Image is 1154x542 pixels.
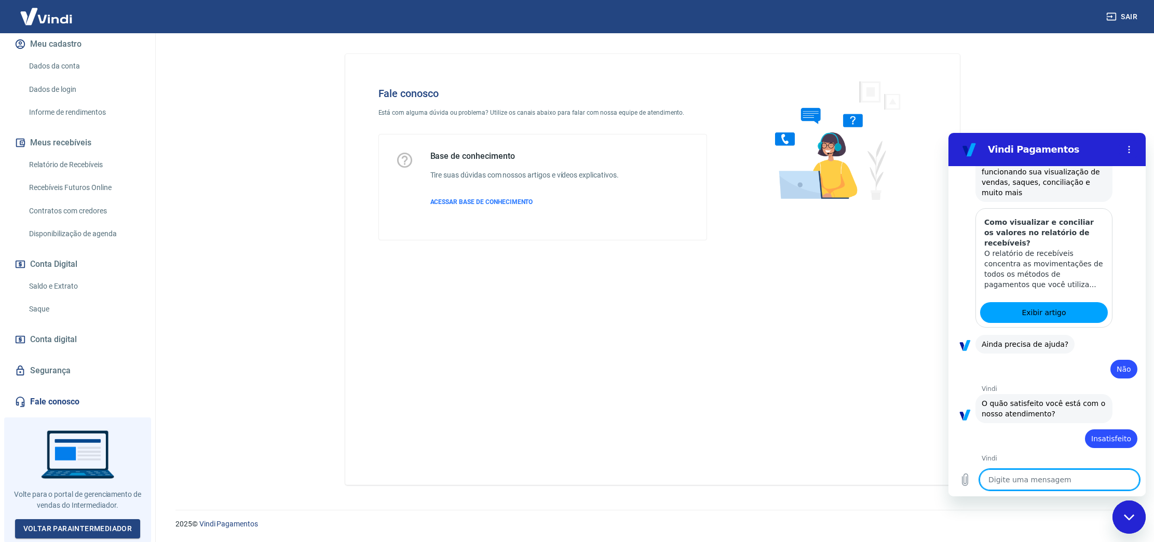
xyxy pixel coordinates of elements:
a: Relatório de Recebíveis [25,154,143,175]
a: Segurança [12,359,143,382]
a: Dados de login [25,79,143,100]
a: Fale conosco [12,390,143,413]
iframe: Botão para abrir a janela de mensagens, conversa em andamento [1112,500,1146,534]
button: Sair [1104,7,1142,26]
a: Disponibilização de agenda [25,223,143,245]
a: Dados da conta [25,56,143,77]
a: Vindi Pagamentos [199,520,258,528]
button: Meu cadastro [12,33,143,56]
a: Recebíveis Futuros Online [25,177,143,198]
img: Vindi [12,1,80,32]
a: Informe de rendimentos [25,102,143,123]
button: Meus recebíveis [12,131,143,154]
a: Contratos com credores [25,200,143,222]
img: Fale conosco [754,71,912,209]
a: Voltar paraIntermediador [15,519,141,538]
a: Saque [25,299,143,320]
span: Conta digital [30,332,77,347]
iframe: Janela de mensagens [948,133,1146,496]
a: ACESSAR BASE DE CONHECIMENTO [430,197,619,207]
a: Saldo e Extrato [25,276,143,297]
span: ACESSAR BASE DE CONHECIMENTO [430,198,533,206]
p: Está com alguma dúvida ou problema? Utilize os canais abaixo para falar com nossa equipe de atend... [378,108,708,117]
button: Conta Digital [12,253,143,276]
h4: Fale conosco [378,87,708,100]
h6: Tire suas dúvidas com nossos artigos e vídeos explicativos. [430,170,619,181]
a: Conta digital [12,328,143,351]
p: 2025 © [175,519,1129,530]
h5: Base de conhecimento [430,151,619,161]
